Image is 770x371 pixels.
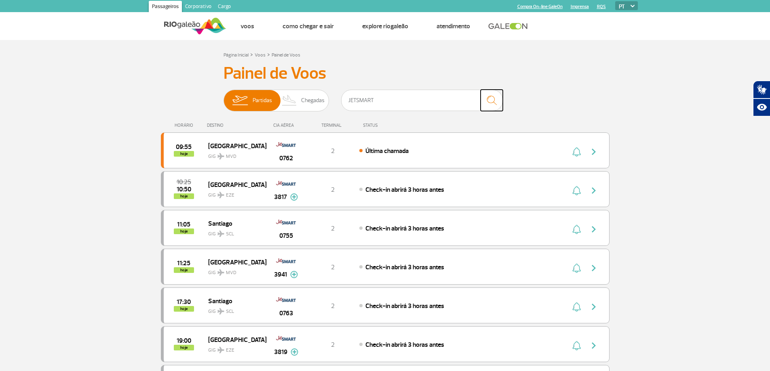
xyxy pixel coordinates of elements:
span: Partidas [253,90,272,111]
span: SCL [226,308,234,315]
img: sino-painel-voo.svg [572,224,581,234]
span: 2 [331,186,335,194]
span: 2025-09-27 10:50:00 [177,187,191,192]
a: Painel de Voos [272,52,300,58]
span: hoje [174,151,194,157]
img: seta-direita-painel-voo.svg [589,147,599,157]
span: GIG [208,304,260,315]
div: Plugin de acessibilidade da Hand Talk. [753,81,770,116]
span: 0763 [279,308,293,318]
button: Abrir tradutor de língua de sinais. [753,81,770,99]
img: sino-painel-voo.svg [572,186,581,195]
span: 2025-09-27 11:05:00 [177,222,190,227]
img: sino-painel-voo.svg [572,147,581,157]
span: hoje [174,306,194,312]
span: GIG [208,149,260,160]
span: GIG [208,265,260,277]
img: slider-embarque [227,90,253,111]
img: sino-painel-voo.svg [572,341,581,350]
span: 3941 [274,270,287,279]
a: Corporativo [182,1,215,14]
span: Check-in abrirá 3 horas antes [365,302,444,310]
img: sino-painel-voo.svg [572,263,581,273]
span: 2025-09-27 11:25:00 [177,260,190,266]
img: seta-direita-painel-voo.svg [589,263,599,273]
img: seta-direita-painel-voo.svg [589,341,599,350]
span: SCL [226,231,234,238]
img: mais-info-painel-voo.svg [291,348,298,356]
img: sino-painel-voo.svg [572,302,581,312]
a: Imprensa [571,4,589,9]
a: > [250,50,253,59]
span: GIG [208,187,260,199]
span: 0762 [279,153,293,163]
span: [GEOGRAPHIC_DATA] [208,257,260,267]
span: [GEOGRAPHIC_DATA] [208,334,260,345]
a: RQS [597,4,606,9]
div: STATUS [359,123,425,128]
a: Passageiros [149,1,182,14]
a: Voos [240,22,254,30]
span: 2 [331,147,335,155]
img: seta-direita-painel-voo.svg [589,224,599,234]
a: > [267,50,270,59]
input: Voo, cidade ou cia aérea [341,90,503,111]
a: Compra On-line GaleOn [517,4,563,9]
span: Santiago [208,218,260,228]
span: Check-in abrirá 3 horas antes [365,263,444,271]
span: EZE [226,347,234,354]
span: 3817 [274,192,287,202]
span: 2 [331,341,335,349]
span: 2025-09-27 10:25:00 [177,179,191,185]
span: Check-in abrirá 3 horas antes [365,341,444,349]
div: TERMINAL [306,123,359,128]
img: seta-direita-painel-voo.svg [589,302,599,312]
span: hoje [174,345,194,350]
img: seta-direita-painel-voo.svg [589,186,599,195]
span: MVD [226,153,236,160]
img: destiny_airplane.svg [217,347,224,353]
span: 2025-09-27 19:00:00 [177,338,191,344]
button: Abrir recursos assistivos. [753,99,770,116]
img: destiny_airplane.svg [217,192,224,198]
span: Check-in abrirá 3 horas antes [365,224,444,233]
span: Última chamada [365,147,409,155]
img: mais-info-painel-voo.svg [290,193,298,201]
span: hoje [174,228,194,234]
a: Atendimento [437,22,470,30]
span: Chegadas [301,90,325,111]
h3: Painel de Voos [224,63,547,84]
span: hoje [174,267,194,273]
div: HORÁRIO [163,123,207,128]
span: 2025-09-27 17:30:00 [177,299,191,305]
a: Página Inicial [224,52,249,58]
div: DESTINO [207,123,266,128]
span: 2 [331,263,335,271]
img: destiny_airplane.svg [217,231,224,237]
span: 2025-09-27 09:55:00 [176,144,192,150]
a: Cargo [215,1,234,14]
img: destiny_airplane.svg [217,269,224,276]
a: Voos [255,52,266,58]
span: EZE [226,192,234,199]
div: CIA AÉREA [266,123,306,128]
span: GIG [208,226,260,238]
span: 2 [331,224,335,233]
img: slider-desembarque [278,90,302,111]
span: 0755 [279,231,293,241]
span: 2 [331,302,335,310]
a: Como chegar e sair [283,22,334,30]
span: MVD [226,269,236,277]
img: mais-info-painel-voo.svg [290,271,298,278]
span: hoje [174,193,194,199]
span: Santiago [208,296,260,306]
img: destiny_airplane.svg [217,308,224,314]
span: GIG [208,342,260,354]
a: Explore RIOgaleão [362,22,408,30]
span: Check-in abrirá 3 horas antes [365,186,444,194]
span: [GEOGRAPHIC_DATA] [208,140,260,151]
span: 3819 [274,347,287,357]
img: destiny_airplane.svg [217,153,224,159]
span: [GEOGRAPHIC_DATA] [208,179,260,190]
